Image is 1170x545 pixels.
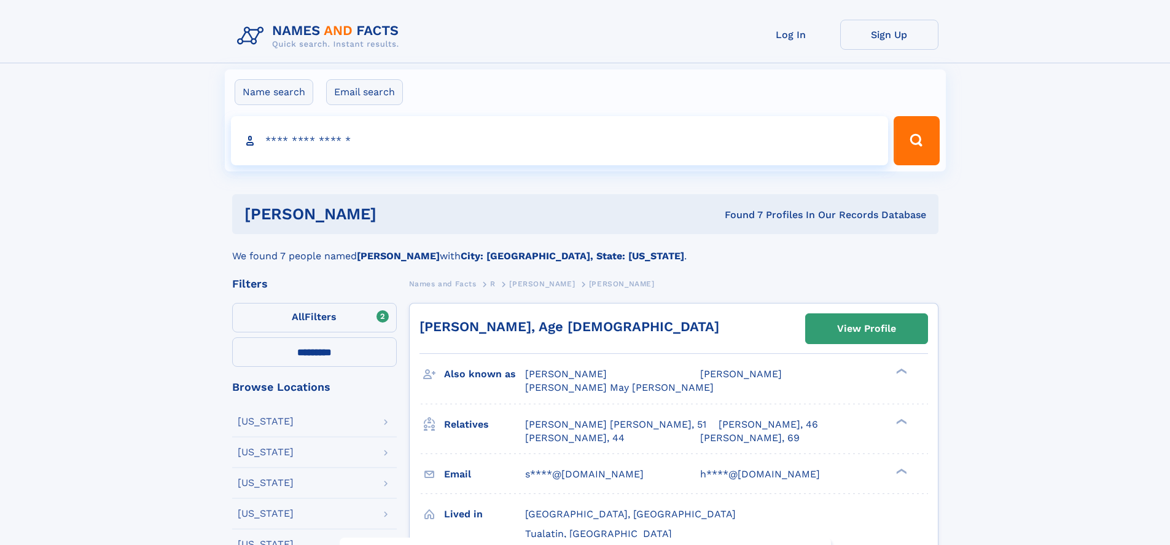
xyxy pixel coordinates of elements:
[238,478,294,488] div: [US_STATE]
[509,276,575,291] a: [PERSON_NAME]
[232,20,409,53] img: Logo Names and Facts
[326,79,403,105] label: Email search
[232,234,938,264] div: We found 7 people named with .
[893,467,908,475] div: ❯
[893,367,908,375] div: ❯
[232,303,397,332] label: Filters
[238,509,294,519] div: [US_STATE]
[444,504,525,525] h3: Lived in
[550,208,926,222] div: Found 7 Profiles In Our Records Database
[525,431,625,445] a: [PERSON_NAME], 44
[232,278,397,289] div: Filters
[444,364,525,385] h3: Also known as
[232,382,397,393] div: Browse Locations
[292,311,305,323] span: All
[806,314,927,343] a: View Profile
[894,116,939,165] button: Search Button
[461,250,684,262] b: City: [GEOGRAPHIC_DATA], State: [US_STATE]
[719,418,818,431] a: [PERSON_NAME], 46
[409,276,477,291] a: Names and Facts
[238,447,294,457] div: [US_STATE]
[837,315,896,343] div: View Profile
[525,418,706,431] a: [PERSON_NAME] [PERSON_NAME], 51
[742,20,840,50] a: Log In
[589,280,655,288] span: [PERSON_NAME]
[444,414,525,435] h3: Relatives
[444,464,525,485] h3: Email
[231,116,889,165] input: search input
[357,250,440,262] b: [PERSON_NAME]
[525,508,736,520] span: [GEOGRAPHIC_DATA], [GEOGRAPHIC_DATA]
[840,20,938,50] a: Sign Up
[893,417,908,425] div: ❯
[509,280,575,288] span: [PERSON_NAME]
[490,280,496,288] span: R
[525,382,714,393] span: [PERSON_NAME] May [PERSON_NAME]
[235,79,313,105] label: Name search
[244,206,551,222] h1: [PERSON_NAME]
[525,368,607,380] span: [PERSON_NAME]
[700,368,782,380] span: [PERSON_NAME]
[525,528,672,539] span: Tualatin, [GEOGRAPHIC_DATA]
[490,276,496,291] a: R
[419,319,719,334] a: [PERSON_NAME], Age [DEMOGRAPHIC_DATA]
[700,431,800,445] a: [PERSON_NAME], 69
[238,417,294,426] div: [US_STATE]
